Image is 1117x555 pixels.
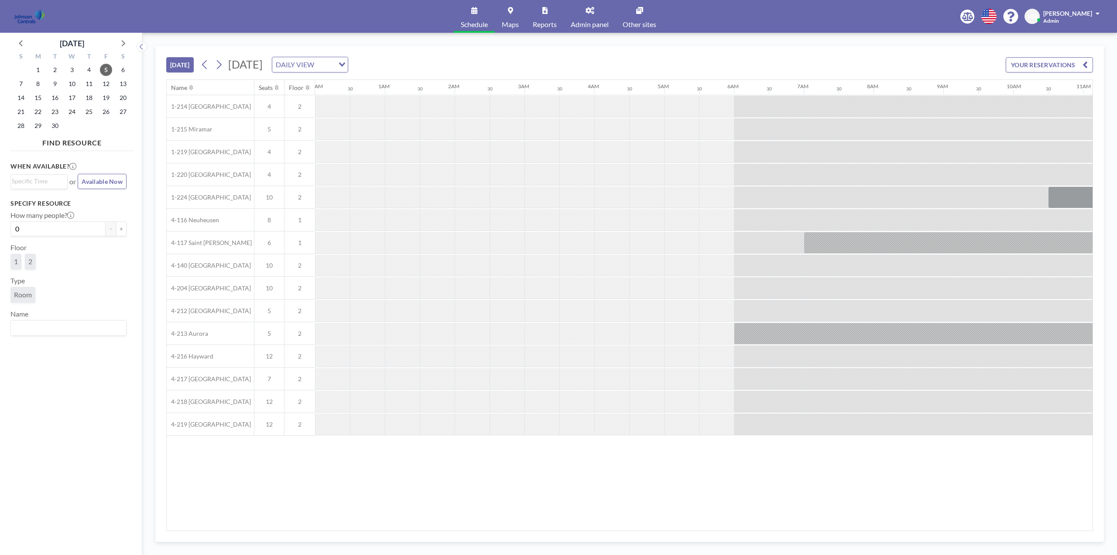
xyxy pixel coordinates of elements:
span: Tuesday, September 9, 2025 [49,78,61,90]
div: 2AM [448,83,459,90]
div: 30 [1046,86,1051,92]
button: YOUR RESERVATIONS [1006,57,1093,72]
span: 12 [254,421,284,428]
span: Thursday, September 4, 2025 [83,64,95,76]
span: 12 [254,352,284,360]
span: MB [1028,13,1037,21]
span: 4-116 Neuheusen [167,216,219,224]
span: 8 [254,216,284,224]
span: Thursday, September 18, 2025 [83,92,95,104]
span: 4-117 Saint [PERSON_NAME] [167,239,252,247]
span: Thursday, September 11, 2025 [83,78,95,90]
span: 2 [284,103,315,110]
div: T [80,52,97,63]
span: Wednesday, September 24, 2025 [66,106,78,118]
div: Seats [259,84,273,92]
span: 10 [254,262,284,269]
button: [DATE] [166,57,194,72]
div: 30 [557,86,562,92]
span: 1-214 [GEOGRAPHIC_DATA] [167,103,251,110]
img: organization-logo [14,8,45,25]
input: Search for option [12,322,121,334]
span: Sunday, September 14, 2025 [15,92,27,104]
div: 30 [418,86,423,92]
div: 7AM [797,83,809,90]
div: 12AM [308,83,323,90]
span: 4 [254,148,284,156]
span: 2 [284,171,315,179]
div: Search for option [272,57,348,72]
div: S [13,52,30,63]
button: - [106,221,116,236]
span: Wednesday, September 10, 2025 [66,78,78,90]
span: Admin panel [571,21,609,28]
div: T [47,52,64,63]
div: 9AM [937,83,948,90]
span: 4-212 [GEOGRAPHIC_DATA] [167,307,251,315]
div: Floor [289,84,304,92]
span: Monday, September 8, 2025 [32,78,44,90]
span: 4 [254,171,284,179]
span: 4-204 [GEOGRAPHIC_DATA] [167,284,251,292]
span: Saturday, September 20, 2025 [117,92,129,104]
span: Saturday, September 6, 2025 [117,64,129,76]
span: Maps [502,21,519,28]
div: 3AM [518,83,529,90]
span: Admin [1043,17,1059,24]
span: 2 [284,307,315,315]
span: Room [14,290,32,299]
label: Type [10,276,25,285]
span: [PERSON_NAME] [1043,10,1092,17]
div: 30 [487,86,493,92]
span: 4-213 Aurora [167,330,208,338]
div: 30 [767,86,772,92]
span: 1-220 [GEOGRAPHIC_DATA] [167,171,251,179]
span: 10 [254,284,284,292]
span: Tuesday, September 2, 2025 [49,64,61,76]
div: Name [171,84,187,92]
span: Friday, September 19, 2025 [100,92,112,104]
div: W [64,52,81,63]
div: 30 [697,86,702,92]
span: Friday, September 12, 2025 [100,78,112,90]
input: Search for option [12,176,62,186]
span: 2 [284,284,315,292]
span: Monday, September 22, 2025 [32,106,44,118]
span: 4-218 [GEOGRAPHIC_DATA] [167,398,251,406]
span: Sunday, September 7, 2025 [15,78,27,90]
span: 6 [254,239,284,247]
span: 2 [284,125,315,133]
span: Tuesday, September 23, 2025 [49,106,61,118]
span: Wednesday, September 17, 2025 [66,92,78,104]
div: Search for option [11,175,67,188]
span: 2 [284,193,315,201]
span: Friday, September 26, 2025 [100,106,112,118]
div: 30 [906,86,911,92]
span: Monday, September 29, 2025 [32,120,44,132]
span: Wednesday, September 3, 2025 [66,64,78,76]
div: S [114,52,131,63]
span: 1-219 [GEOGRAPHIC_DATA] [167,148,251,156]
span: 1 [284,216,315,224]
span: Saturday, September 13, 2025 [117,78,129,90]
span: 5 [254,307,284,315]
span: or [69,177,76,186]
span: DAILY VIEW [274,59,316,70]
span: 2 [284,421,315,428]
span: Thursday, September 25, 2025 [83,106,95,118]
span: 4-140 [GEOGRAPHIC_DATA] [167,262,251,269]
div: Search for option [11,321,126,335]
span: Available Now [82,178,123,185]
h4: FIND RESOURCE [10,135,134,147]
span: Friday, September 5, 2025 [100,64,112,76]
span: 2 [284,330,315,338]
label: Name [10,310,28,318]
div: 5AM [658,83,669,90]
span: 1 [14,257,18,266]
span: 10 [254,193,284,201]
span: Tuesday, September 16, 2025 [49,92,61,104]
span: Tuesday, September 30, 2025 [49,120,61,132]
div: 4AM [588,83,599,90]
div: 30 [348,86,353,92]
button: Available Now [78,174,127,189]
